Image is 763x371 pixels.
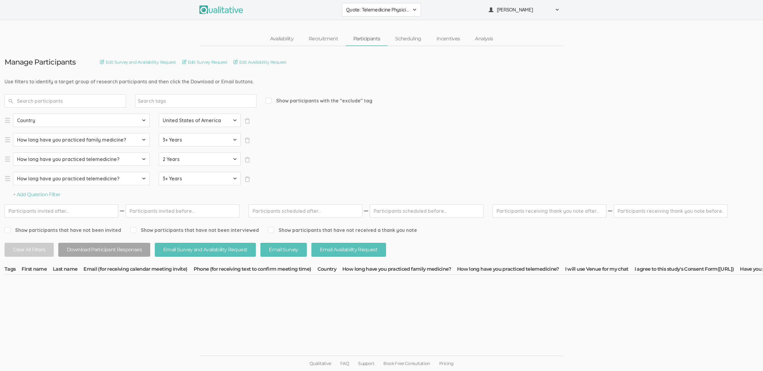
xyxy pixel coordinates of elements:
img: dash.svg [607,204,613,218]
a: Book Free Consultation [379,356,435,371]
button: + Add Question Filter [13,191,60,198]
iframe: Chat Widget [733,342,763,371]
input: Participants receiving thank you note before... [614,204,727,218]
button: Email Availability Request [311,243,386,257]
th: Tags [5,266,22,274]
span: Show participants that have not been interviewed [130,227,259,234]
button: Download Participant Responses [58,243,150,257]
a: Incentives [429,32,468,45]
th: How long have you practiced family medicine? [342,266,457,274]
button: Clear All Filters [5,243,54,257]
img: dash.svg [363,204,369,218]
input: Search tags [138,97,176,105]
a: Participants [346,32,388,45]
th: First name [22,266,53,274]
img: dash.svg [119,204,125,218]
h3: Manage Participants [5,58,76,66]
input: Participants invited after... [5,204,118,218]
a: FAQ [336,356,354,371]
button: Email Survey [260,243,307,257]
input: Participants receiving thank you note after... [493,204,606,218]
a: Edit Survey Request [182,59,227,65]
a: Pricing [435,356,458,371]
a: Recruitment [301,32,346,45]
th: I agree to this study's Consent Form([URL]) [635,266,740,274]
span: Quote: Telemedicine Physicians [346,6,409,13]
button: Email Survey and Availability Request [155,243,256,257]
a: Edit Availability Request [233,59,287,65]
span: × [244,118,250,124]
a: Qualitative [305,356,336,371]
span: Show participants that have not received a thank you note [268,227,417,234]
th: Email (for receiving calendar meeting invite) [83,266,193,274]
button: Quote: Telemedicine Physicians [342,3,421,17]
th: I will use Venue for my chat [565,266,635,274]
a: Support [354,356,379,371]
button: [PERSON_NAME] [485,3,564,17]
th: Country [317,266,343,274]
a: Edit Survey and Availability Request [100,59,176,65]
img: Qualitative [199,5,243,14]
span: Show participants that have not been invited [5,227,121,234]
th: Phone (for receiving text to confirm meeting time) [194,266,317,274]
th: Last name [53,266,83,274]
input: Participants invited before... [126,204,239,218]
span: × [244,157,250,163]
input: Participants scheduled after... [249,204,362,218]
span: × [244,176,250,182]
span: × [244,137,250,143]
a: Availability [263,32,301,45]
a: Scheduling [388,32,429,45]
input: Search participants [5,94,126,108]
a: Analysis [467,32,500,45]
input: Participants scheduled before... [370,204,483,218]
span: [PERSON_NAME] [497,6,551,13]
th: How long have you practiced telemedicine? [457,266,565,274]
span: Show participants with the "exclude" tag [266,97,372,104]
